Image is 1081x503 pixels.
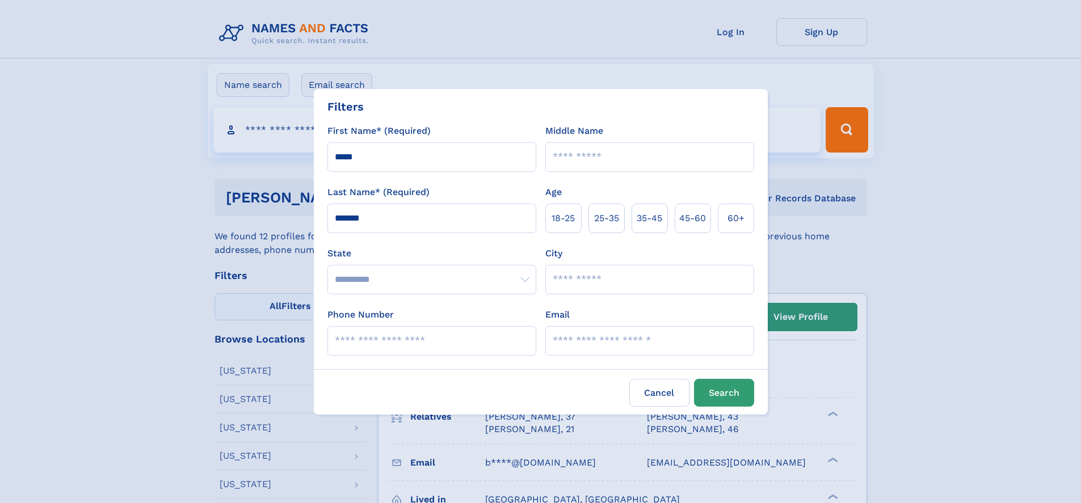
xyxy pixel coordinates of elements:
button: Search [694,379,754,407]
span: 60+ [727,212,744,225]
label: Phone Number [327,308,394,322]
label: First Name* (Required) [327,124,431,138]
label: State [327,247,536,260]
span: 45‑60 [679,212,706,225]
label: Age [545,185,562,199]
label: City [545,247,562,260]
label: Middle Name [545,124,603,138]
span: 18‑25 [552,212,575,225]
label: Email [545,308,570,322]
span: 35‑45 [637,212,662,225]
div: Filters [327,98,364,115]
label: Cancel [629,379,689,407]
label: Last Name* (Required) [327,185,430,199]
span: 25‑35 [594,212,619,225]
